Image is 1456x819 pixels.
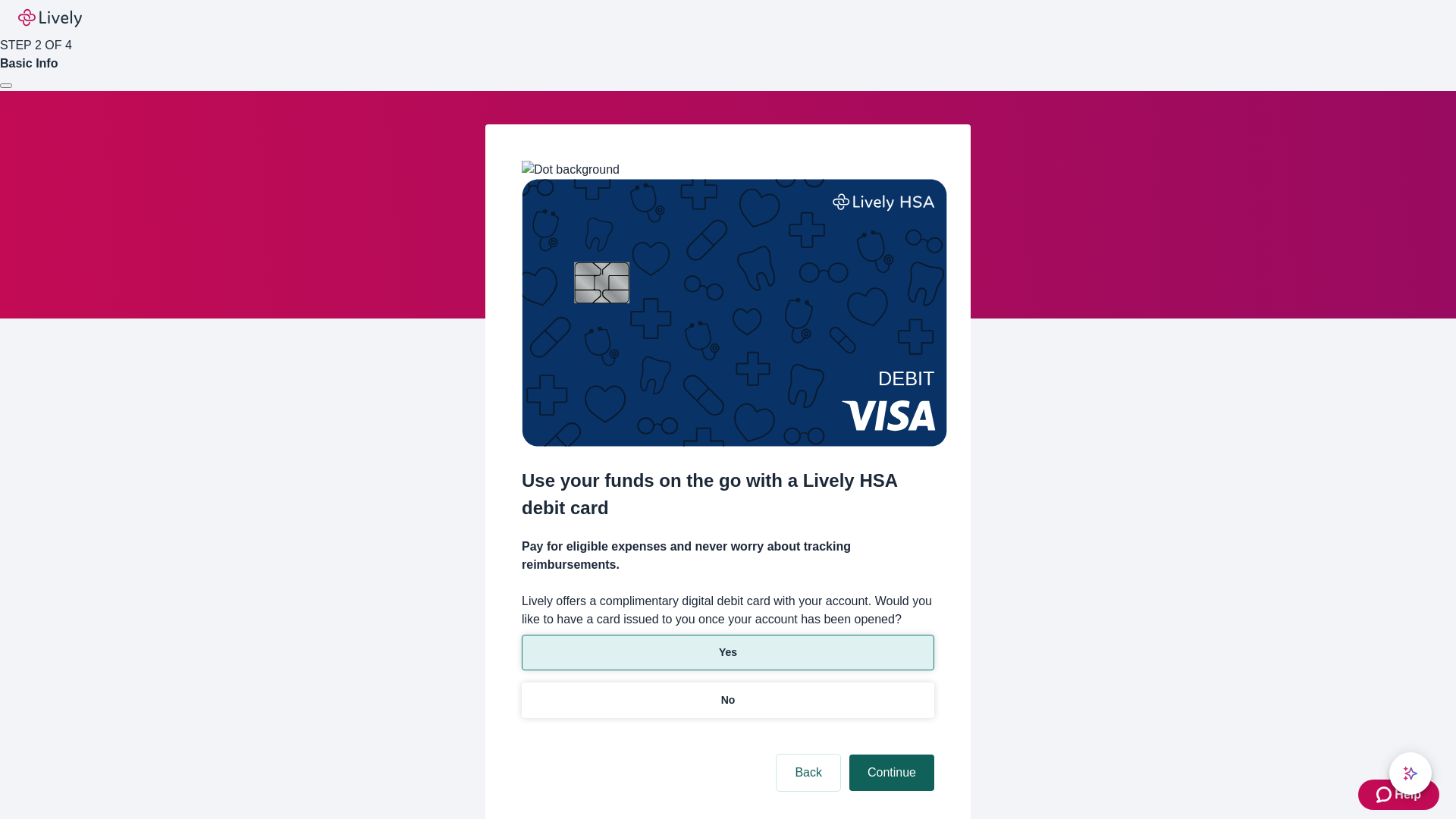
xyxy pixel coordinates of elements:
img: Lively [18,9,82,27]
button: Yes [522,635,934,670]
button: Zendesk support iconHelp [1358,780,1439,810]
svg: Zendesk support icon [1376,786,1395,804]
h4: Pay for eligible expenses and never worry about tracking reimbursements. [522,538,934,574]
button: Back [777,755,840,791]
label: Lively offers a complimentary digital debit card with your account. Would you like to have a card... [522,592,934,629]
svg: Lively AI Assistant [1403,766,1418,781]
img: Dot background [522,161,620,179]
p: Yes [719,645,737,661]
button: chat [1389,752,1432,795]
h2: Use your funds on the go with a Lively HSA debit card [522,467,934,522]
p: No [721,692,736,708]
button: No [522,682,934,718]
span: Help [1395,786,1421,804]
button: Continue [849,755,934,791]
img: Debit card [522,179,947,447]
